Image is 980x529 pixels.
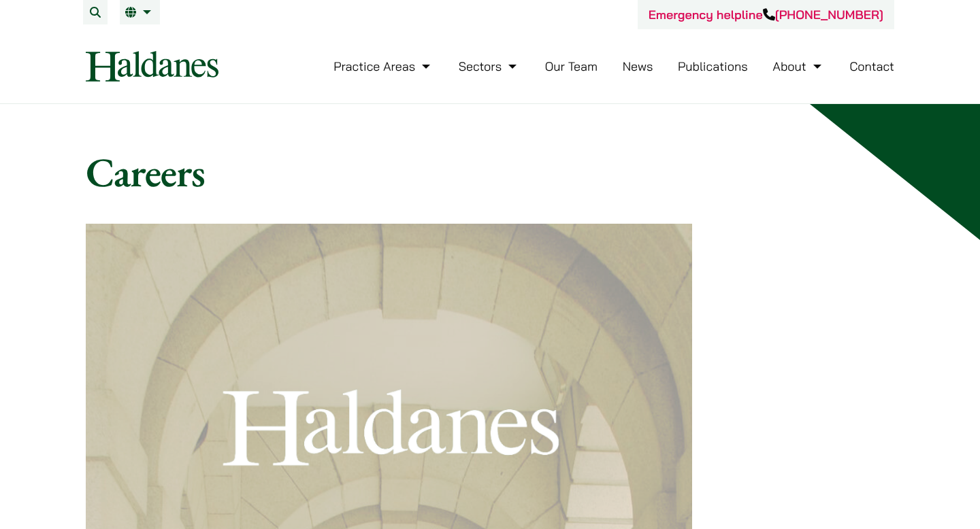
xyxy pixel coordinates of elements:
[459,58,520,74] a: Sectors
[649,7,883,22] a: Emergency helpline[PHONE_NUMBER]
[678,58,748,74] a: Publications
[772,58,824,74] a: About
[849,58,894,74] a: Contact
[86,148,894,197] h1: Careers
[545,58,598,74] a: Our Team
[125,7,154,18] a: EN
[333,58,434,74] a: Practice Areas
[86,51,218,82] img: Logo of Haldanes
[623,58,653,74] a: News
